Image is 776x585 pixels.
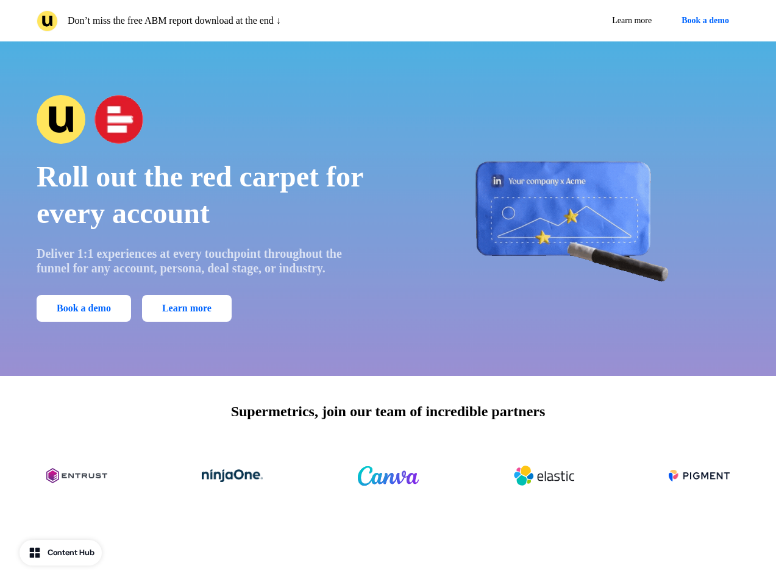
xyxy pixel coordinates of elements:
a: Learn more [602,10,661,32]
a: Learn more [142,295,232,322]
button: Content Hub [20,540,102,565]
div: Content Hub [48,547,94,559]
p: Supermetrics, join our team of incredible partners [231,400,546,422]
span: Roll out the red carpet for every account [37,160,363,229]
p: Deliver 1:1 experiences at every touchpoint throughout the funnel for any account, persona, deal ... [37,246,371,275]
button: Book a demo [671,10,739,32]
button: Book a demo [37,295,131,322]
p: Don’t miss the free ABM report download at the end ↓ [68,13,281,28]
